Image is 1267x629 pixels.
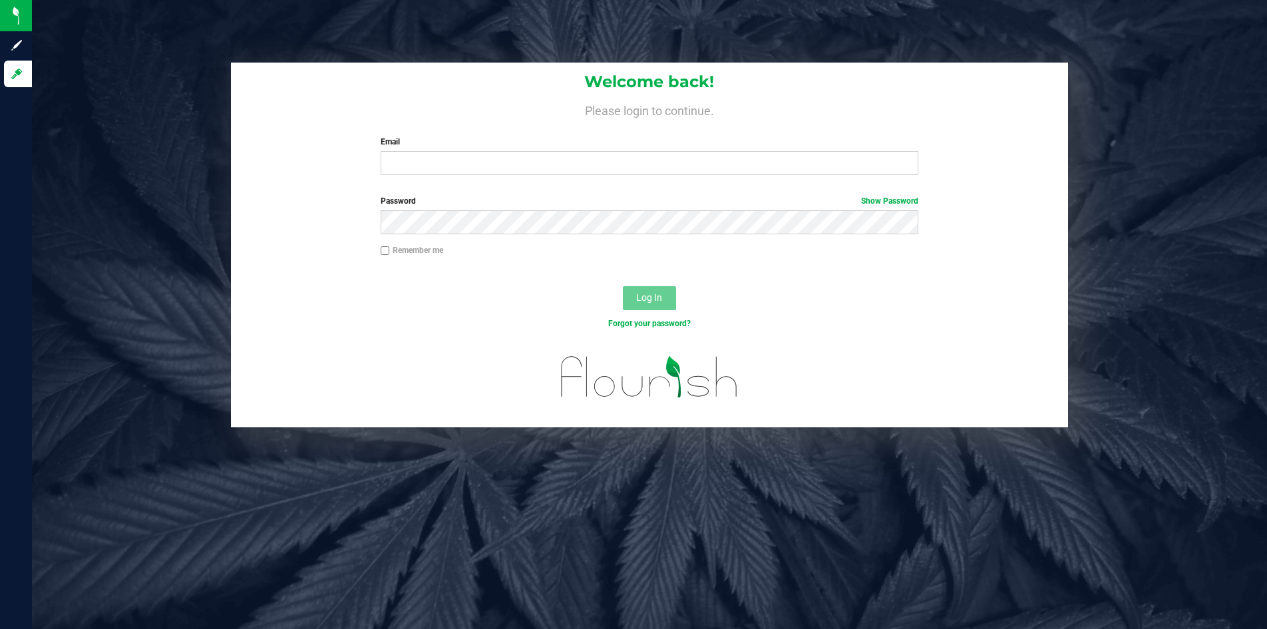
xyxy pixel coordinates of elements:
[608,319,691,328] a: Forgot your password?
[231,101,1067,117] h4: Please login to continue.
[861,196,918,206] a: Show Password
[10,39,23,52] inline-svg: Sign up
[545,343,754,411] img: flourish_logo.svg
[623,286,676,310] button: Log In
[381,244,443,256] label: Remember me
[10,67,23,81] inline-svg: Log in
[381,136,918,148] label: Email
[231,73,1067,91] h1: Welcome back!
[381,196,416,206] span: Password
[381,246,390,256] input: Remember me
[636,292,662,303] span: Log In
